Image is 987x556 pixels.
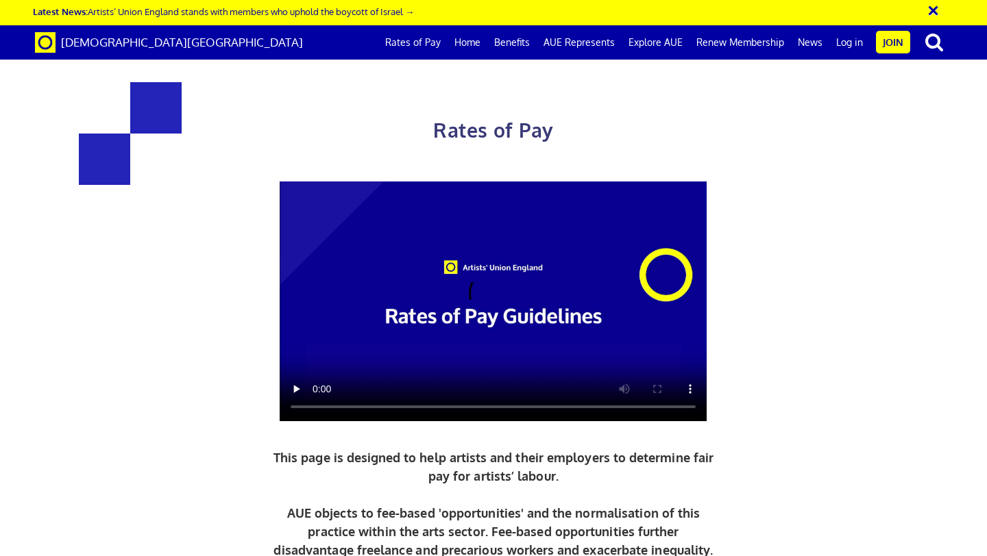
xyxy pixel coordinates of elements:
a: AUE Represents [537,25,622,60]
button: search [913,27,955,56]
strong: Latest News: [33,5,88,17]
a: Brand [DEMOGRAPHIC_DATA][GEOGRAPHIC_DATA] [25,25,313,60]
a: News [791,25,829,60]
a: Log in [829,25,870,60]
a: Explore AUE [622,25,690,60]
span: Rates of Pay [433,118,553,142]
a: Rates of Pay [378,25,448,60]
a: Renew Membership [690,25,791,60]
a: Join [876,31,910,53]
a: Latest News:Artists’ Union England stands with members who uphold the boycott of Israel → [33,5,414,17]
a: Benefits [487,25,537,60]
span: [DEMOGRAPHIC_DATA][GEOGRAPHIC_DATA] [61,35,303,49]
a: Home [448,25,487,60]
